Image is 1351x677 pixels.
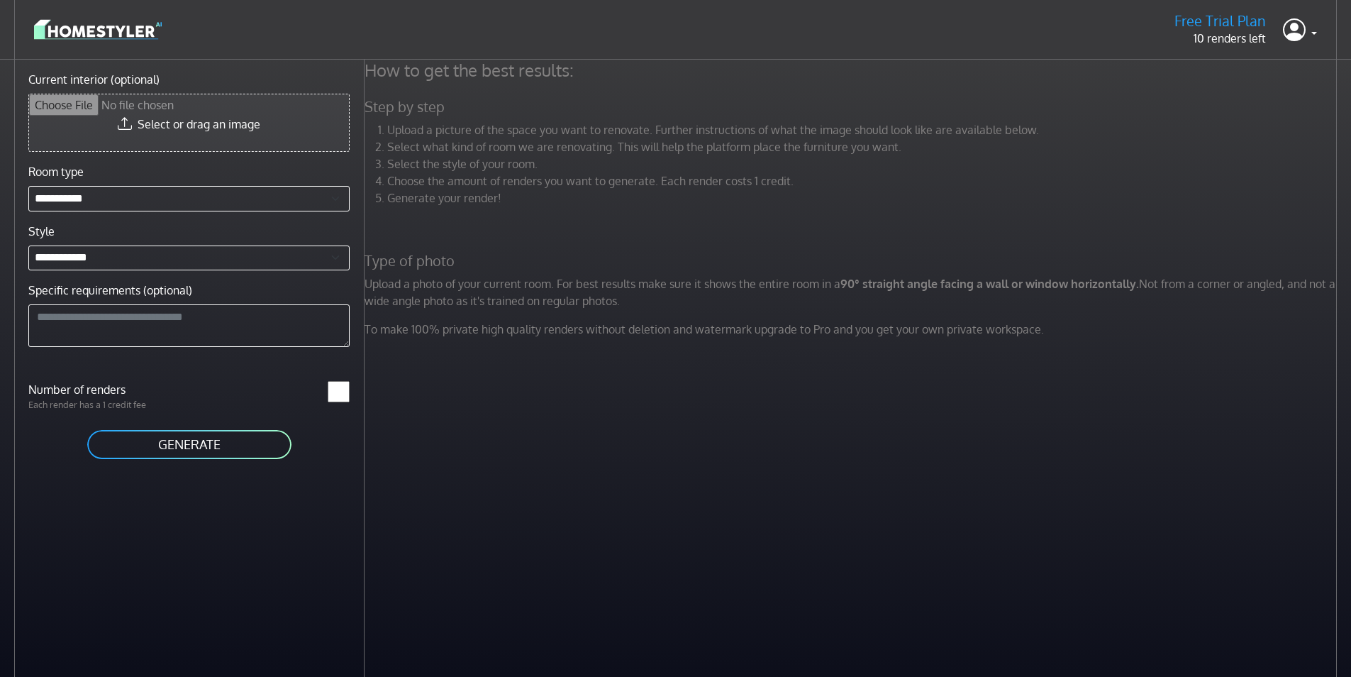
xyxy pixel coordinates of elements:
[387,155,1340,172] li: Select the style of your room.
[86,429,293,461] button: GENERATE
[28,282,192,299] label: Specific requirements (optional)
[387,138,1340,155] li: Select what kind of room we are renovating. This will help the platform place the furniture you w...
[356,275,1349,309] p: Upload a photo of your current room. For best results make sure it shows the entire room in a Not...
[387,121,1340,138] li: Upload a picture of the space you want to renovate. Further instructions of what the image should...
[840,277,1139,291] strong: 90° straight angle facing a wall or window horizontally.
[28,71,160,88] label: Current interior (optional)
[356,252,1349,270] h5: Type of photo
[356,98,1349,116] h5: Step by step
[356,60,1349,81] h4: How to get the best results:
[20,398,189,412] p: Each render has a 1 credit fee
[387,172,1340,189] li: Choose the amount of renders you want to generate. Each render costs 1 credit.
[1174,12,1266,30] h5: Free Trial Plan
[28,163,84,180] label: Room type
[1174,30,1266,47] p: 10 renders left
[20,381,189,398] label: Number of renders
[34,17,162,42] img: logo-3de290ba35641baa71223ecac5eacb59cb85b4c7fdf211dc9aaecaaee71ea2f8.svg
[387,189,1340,207] li: Generate your render!
[356,321,1349,338] p: To make 100% private high quality renders without deletion and watermark upgrade to Pro and you g...
[28,223,55,240] label: Style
